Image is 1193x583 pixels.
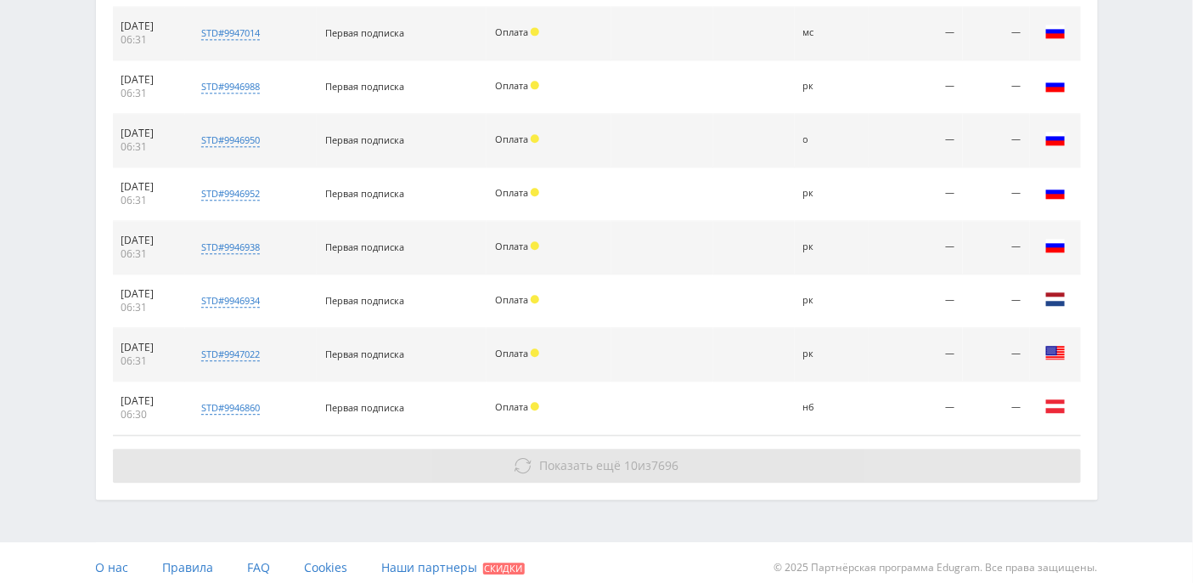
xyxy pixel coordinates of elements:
div: рк [803,188,860,199]
img: rus.png [1045,75,1066,95]
div: 06:31 [121,87,177,100]
div: 06:31 [121,194,177,207]
td: — [869,60,964,114]
td: — [869,167,964,221]
td: — [869,114,964,167]
td: — [963,60,1029,114]
td: — [869,7,964,60]
div: рк [803,81,860,92]
span: Первая подписка [325,241,404,253]
td: — [963,167,1029,221]
span: Первая подписка [325,187,404,200]
td: — [963,328,1029,382]
span: Оплата [495,293,528,306]
div: std#9946938 [201,241,260,254]
td: — [869,328,964,382]
span: Первая подписка [325,133,404,146]
span: Холд [531,27,539,36]
div: 06:31 [121,247,177,261]
div: std#9946934 [201,294,260,308]
div: рк [803,348,860,359]
div: std#9946860 [201,401,260,415]
span: из [539,457,678,473]
div: std#9947022 [201,348,260,361]
div: [DATE] [121,20,177,33]
div: 06:31 [121,140,177,154]
button: Показать ещё 10из7696 [113,449,1081,483]
span: Первая подписка [325,294,404,307]
div: о [803,134,860,145]
span: Оплата [495,400,528,413]
td: — [963,114,1029,167]
div: 06:31 [121,33,177,47]
span: Первая подписка [325,26,404,39]
div: [DATE] [121,234,177,247]
div: 06:31 [121,301,177,314]
img: rus.png [1045,235,1066,256]
div: [DATE] [121,394,177,408]
span: Холд [531,348,539,357]
td: — [963,7,1029,60]
span: Показать ещё [539,457,621,473]
img: rus.png [1045,21,1066,42]
span: Холд [531,295,539,303]
span: FAQ [248,559,271,575]
span: Холд [531,134,539,143]
span: Первая подписка [325,401,404,414]
td: — [869,221,964,275]
div: [DATE] [121,180,177,194]
img: usa.png [1045,342,1066,363]
img: rus.png [1045,128,1066,149]
div: std#9946952 [201,187,260,201]
div: std#9946950 [201,133,260,147]
span: Холд [531,402,539,410]
span: Наши партнеры [382,559,478,575]
div: std#9947014 [201,26,260,40]
span: О нас [96,559,129,575]
span: Оплата [495,240,528,252]
span: Холд [531,81,539,89]
span: Первая подписка [325,348,404,360]
img: aut.png [1045,396,1066,416]
div: [DATE] [121,127,177,140]
span: Cookies [305,559,348,575]
div: рк [803,295,860,306]
span: Оплата [495,25,528,38]
div: [DATE] [121,341,177,354]
div: мс [803,27,860,38]
div: [DATE] [121,73,177,87]
td: — [963,275,1029,328]
span: Холд [531,188,539,196]
td: — [869,275,964,328]
div: 06:31 [121,354,177,368]
span: Оплата [495,79,528,92]
span: Первая подписка [325,80,404,93]
span: Оплата [495,186,528,199]
div: std#9946988 [201,80,260,93]
span: Правила [163,559,214,575]
td: — [869,382,964,435]
span: Оплата [495,133,528,145]
div: 06:30 [121,408,177,422]
span: Оплата [495,347,528,359]
span: Скидки [483,563,525,575]
td: — [963,221,1029,275]
td: — [963,382,1029,435]
span: Холд [531,241,539,250]
div: нб [803,402,860,413]
span: 10 [624,457,638,473]
img: nld.png [1045,289,1066,309]
div: [DATE] [121,287,177,301]
img: rus.png [1045,182,1066,202]
div: рк [803,241,860,252]
span: 7696 [651,457,678,473]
